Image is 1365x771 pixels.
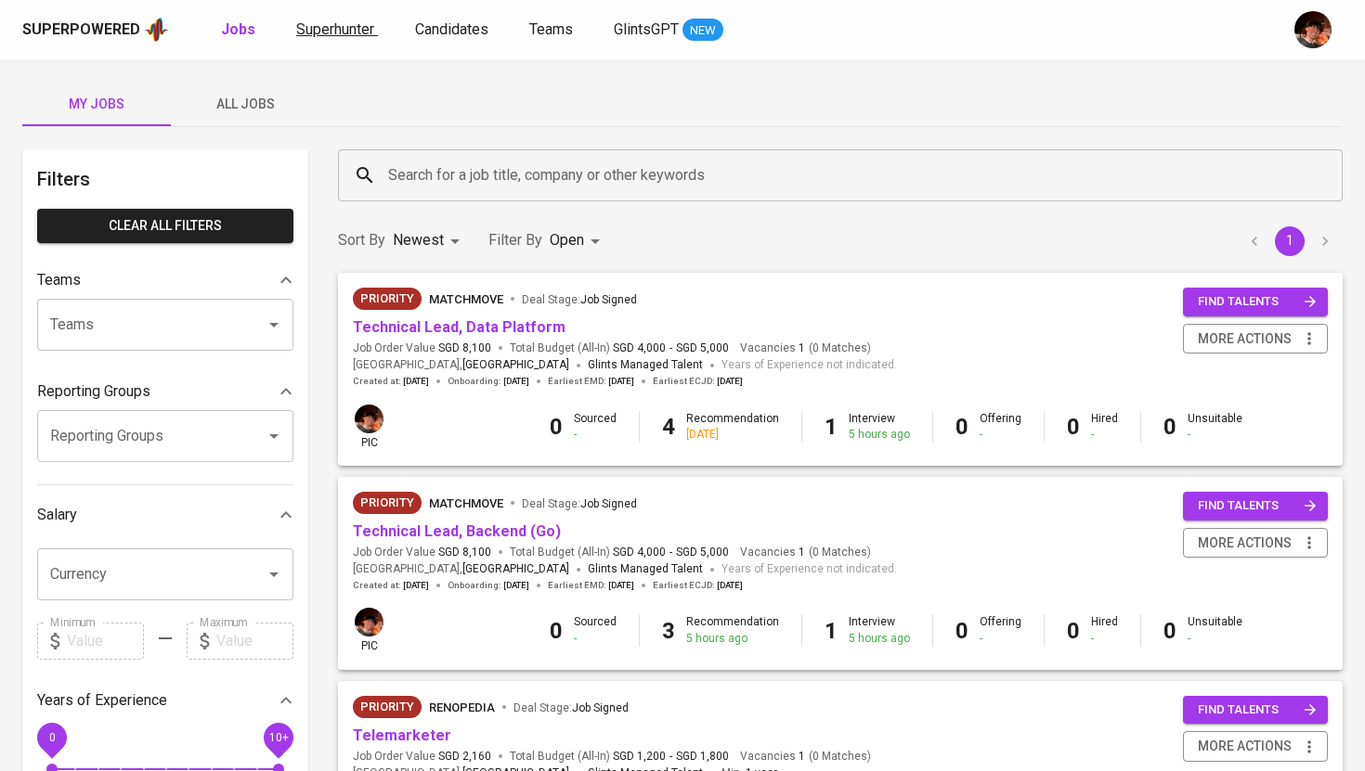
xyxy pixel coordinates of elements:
[572,701,629,714] span: Job Signed
[1183,492,1328,520] button: find talents
[588,358,703,371] span: Glints Managed Talent
[52,214,279,238] span: Clear All filters
[1188,614,1242,646] div: Unsuitable
[550,414,563,440] b: 0
[448,375,529,388] span: Onboarding :
[608,579,634,592] span: [DATE]
[37,682,293,719] div: Years of Experience
[676,545,729,560] span: SGD 5,000
[588,562,703,575] span: Glints Managed Talent
[1198,735,1292,758] span: more actions
[37,373,293,410] div: Reporting Groups
[1091,411,1118,443] div: Hired
[1163,414,1176,440] b: 0
[393,224,466,258] div: Newest
[37,496,293,533] div: Salary
[1183,696,1328,725] button: find talents
[353,696,422,718] div: New Job received from Demand Team
[955,618,968,644] b: 0
[796,341,805,356] span: 1
[296,20,374,38] span: Superhunter
[522,497,637,510] span: Deal Stage :
[353,726,451,744] a: Telemarketer
[550,224,606,258] div: Open
[429,496,503,510] span: MatchMove
[448,579,529,592] span: Onboarding :
[849,427,910,443] div: 5 hours ago
[488,229,542,251] p: Filter By
[37,269,81,291] p: Teams
[355,405,383,433] img: diemas@glints.com
[682,21,723,40] span: NEW
[717,375,743,388] span: [DATE]
[353,749,491,765] span: Job Order Value
[221,19,259,42] a: Jobs
[338,229,385,251] p: Sort By
[353,289,422,308] span: Priority
[676,341,729,356] span: SGD 5,000
[574,631,617,647] div: -
[510,749,729,765] span: Total Budget (All-In)
[849,631,910,647] div: 5 hours ago
[980,427,1021,443] div: -
[796,749,805,765] span: 1
[613,341,666,356] span: SGD 4,000
[462,560,569,579] span: [GEOGRAPHIC_DATA]
[268,730,288,743] span: 10+
[221,20,255,38] b: Jobs
[669,545,672,560] span: -
[429,700,495,714] span: renopedia
[717,579,743,592] span: [DATE]
[261,312,287,338] button: Open
[825,618,838,644] b: 1
[355,608,383,636] img: diemas@glints.com
[22,16,169,44] a: Superpoweredapp logo
[1067,618,1080,644] b: 0
[353,288,422,310] div: New Job received from Demand Team
[608,375,634,388] span: [DATE]
[1294,11,1332,48] img: diemas@glints.com
[33,93,160,116] span: My Jobs
[849,614,910,646] div: Interview
[353,494,422,512] span: Priority
[1163,618,1176,644] b: 0
[503,579,529,592] span: [DATE]
[37,689,167,712] p: Years of Experience
[513,701,629,714] span: Deal Stage :
[580,293,637,306] span: Job Signed
[353,375,429,388] span: Created at :
[676,749,729,765] span: SGD 1,800
[740,749,871,765] span: Vacancies ( 0 Matches )
[686,614,779,646] div: Recommendation
[353,356,569,375] span: [GEOGRAPHIC_DATA] ,
[353,698,422,716] span: Priority
[574,427,617,443] div: -
[686,631,779,647] div: 5 hours ago
[1188,427,1242,443] div: -
[614,19,723,42] a: GlintsGPT NEW
[37,380,150,403] p: Reporting Groups
[353,560,569,579] span: [GEOGRAPHIC_DATA] ,
[438,545,491,560] span: SGD 8,100
[721,356,897,375] span: Years of Experience not indicated.
[1188,411,1242,443] div: Unsuitable
[144,16,169,44] img: app logo
[353,522,561,540] a: Technical Lead, Backend (Go)
[438,749,491,765] span: SGD 2,160
[1198,495,1317,517] span: find talents
[825,414,838,440] b: 1
[796,545,805,560] span: 1
[510,545,729,560] span: Total Budget (All-In)
[22,19,140,41] div: Superpowered
[980,411,1021,443] div: Offering
[353,318,565,336] a: Technical Lead, Data Platform
[574,614,617,646] div: Sourced
[980,631,1021,647] div: -
[574,411,617,443] div: Sourced
[403,579,429,592] span: [DATE]
[522,293,637,306] span: Deal Stage :
[1183,324,1328,354] button: more actions
[296,19,378,42] a: Superhunter
[1198,532,1292,555] span: more actions
[669,749,672,765] span: -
